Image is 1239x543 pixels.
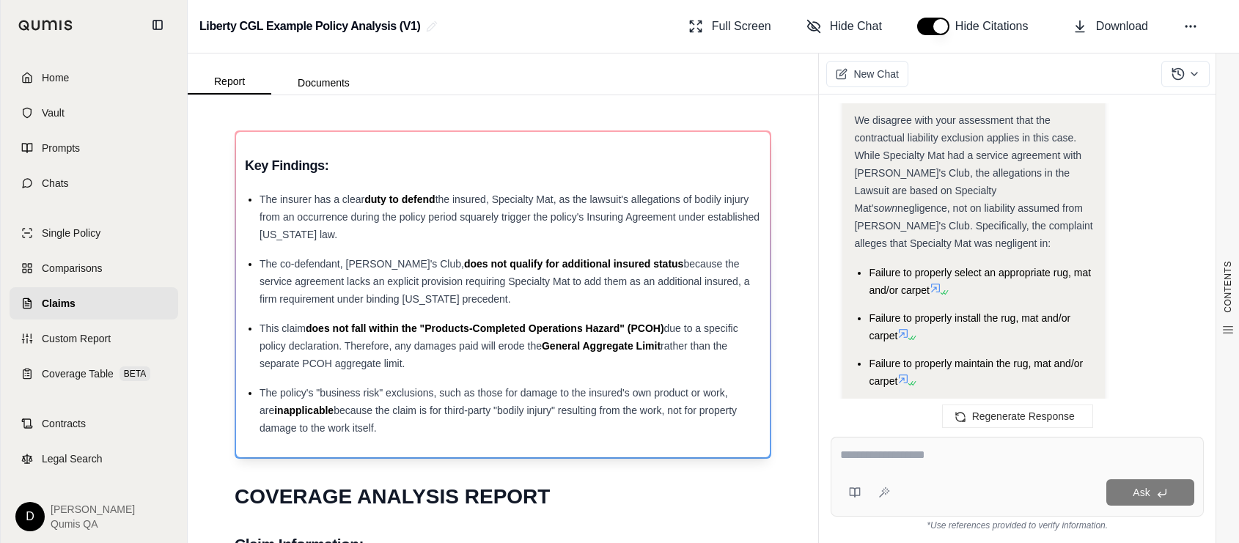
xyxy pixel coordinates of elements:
span: Coverage Table [42,366,114,381]
a: Vault [10,97,178,129]
a: Comparisons [10,252,178,284]
a: Custom Report [10,322,178,355]
span: Prompts [42,141,80,155]
span: Failure to properly select an appropriate rug, mat and/or carpet [869,267,1091,296]
span: negligence, not on liability assumed from [PERSON_NAME]'s Club. Specifically, the complaint alleg... [854,202,1092,249]
span: Contracts [42,416,86,431]
button: Ask [1106,479,1194,506]
a: Legal Search [10,443,178,475]
button: Documents [271,71,376,95]
button: Full Screen [683,12,777,41]
span: Vault [42,106,65,120]
span: Failure to properly install the rug, mat and/or carpet [869,312,1070,341]
span: Failure to properly maintain the rug, mat and/or carpet [869,358,1083,387]
span: Chats [42,176,69,191]
span: BETA [120,366,150,381]
a: Single Policy [10,217,178,249]
span: Ask [1133,487,1150,498]
span: does not qualify for additional insured status [464,258,683,270]
button: Report [188,70,271,95]
span: Hide Chat [830,18,882,35]
span: Hide Citations [955,18,1037,35]
span: because the service agreement lacks an explicit provision requiring Specialty Mat to add them as ... [260,258,749,305]
span: General Aggregate Limit [542,340,661,352]
span: Single Policy [42,226,100,240]
button: Hide Chat [801,12,888,41]
a: Coverage TableBETA [10,358,178,390]
span: the insured, Specialty Mat, as the lawsuit's allegations of bodily injury from an occurrence duri... [260,193,760,240]
a: Chats [10,167,178,199]
span: New Chat [853,67,898,81]
em: own [878,202,897,214]
span: The insurer has a clear [260,193,364,205]
span: Download [1096,18,1148,35]
span: This claim [260,322,306,334]
span: Home [42,70,69,85]
span: duty to defend [364,193,435,205]
span: We disagree with your assessment that the contractual liability exclusion applies in this case. W... [854,114,1081,214]
span: The policy's "business risk" exclusions, such as those for damage to the insured's own product or... [260,387,728,416]
span: CONTENTS [1222,261,1234,313]
h1: COVERAGE ANALYSIS REPORT [235,476,771,517]
div: D [15,502,45,531]
button: New Chat [826,61,908,87]
span: Legal Search [42,451,103,466]
span: Regenerate Response [972,410,1075,422]
h3: Key Findings: [245,152,761,179]
span: Custom Report [42,331,111,346]
a: Prompts [10,132,178,164]
a: Home [10,62,178,94]
span: Full Screen [712,18,771,35]
span: because the claim is for third-party "bodily injury" resulting from the work, not for property da... [260,405,737,434]
span: [PERSON_NAME] [51,502,135,517]
span: does not fall within the "Products-Completed Operations Hazard" (PCOH) [306,322,664,334]
span: The co-defendant, [PERSON_NAME]'s Club, [260,258,464,270]
a: Contracts [10,407,178,440]
span: Qumis QA [51,517,135,531]
span: Claims [42,296,76,311]
button: Collapse sidebar [146,13,169,37]
button: Download [1067,12,1154,41]
span: Comparisons [42,261,102,276]
button: Regenerate Response [942,405,1093,428]
span: inapplicable [274,405,334,416]
img: Qumis Logo [18,20,73,31]
a: Claims [10,287,178,319]
div: *Use references provided to verify information. [831,517,1204,531]
h2: Liberty CGL Example Policy Analysis (V1) [199,13,420,40]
